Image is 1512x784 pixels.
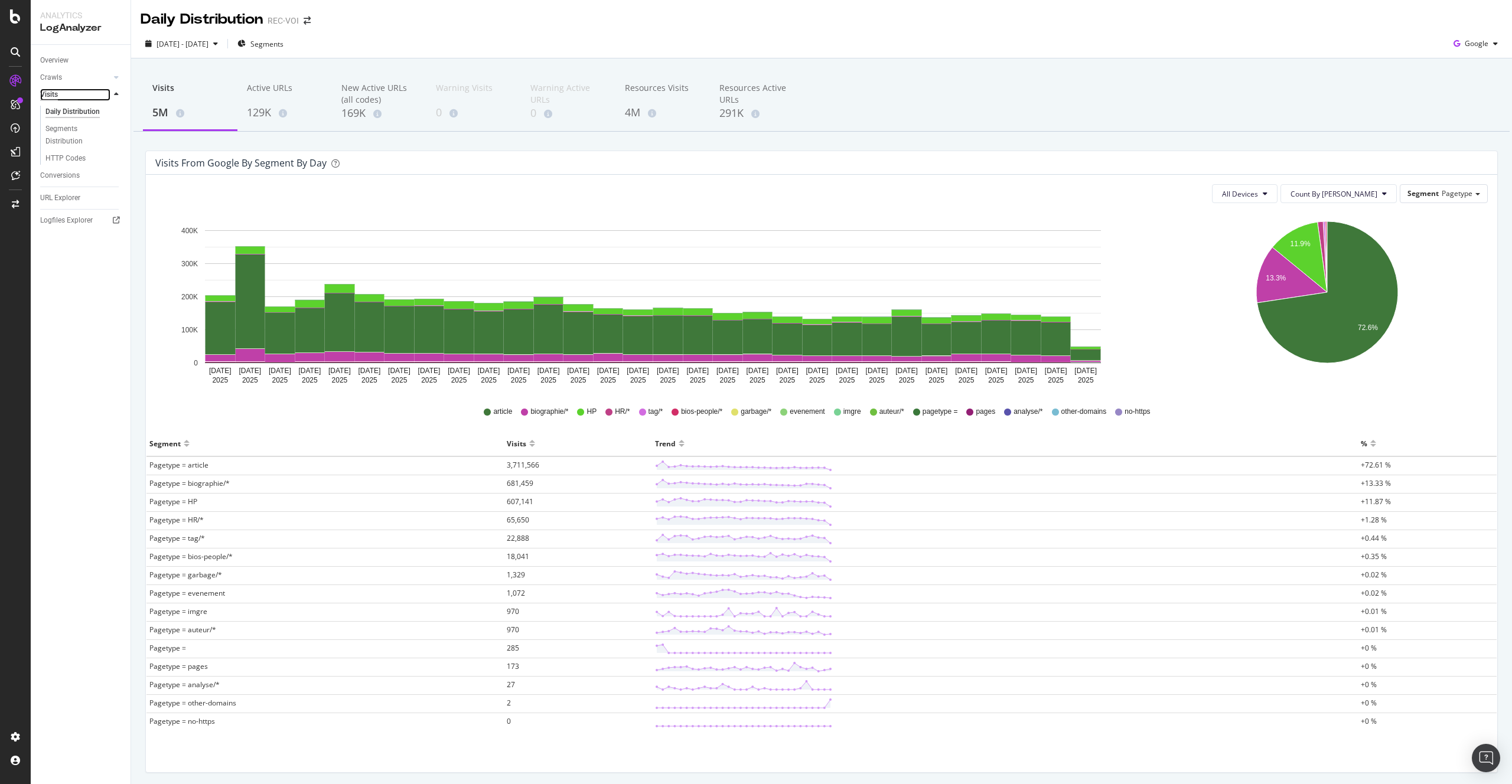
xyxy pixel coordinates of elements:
span: +0 % [1361,698,1377,708]
text: [DATE] [448,367,470,375]
span: 27 [507,680,515,690]
text: 200K [181,293,198,301]
a: Conversions [40,169,122,182]
text: 2025 [451,376,467,384]
text: 2025 [361,376,377,384]
div: REC-VOI [268,15,299,27]
text: 2025 [332,376,348,384]
span: analyse/* [1014,407,1042,417]
span: Pagetype = biographie/* [149,478,230,488]
text: 2025 [690,376,706,384]
div: % [1361,434,1367,453]
span: Pagetype = evenement [149,588,225,598]
text: [DATE] [239,367,261,375]
span: Pagetype = imgre [149,606,207,616]
text: 2025 [272,376,288,384]
span: +13.33 % [1361,478,1391,488]
text: 2025 [959,376,975,384]
text: [DATE] [388,367,410,375]
text: [DATE] [567,367,589,375]
text: 2025 [1078,376,1094,384]
a: URL Explorer [40,192,122,204]
text: [DATE] [746,367,768,375]
span: +0.01 % [1361,606,1387,616]
div: Visits [152,82,228,104]
text: 2025 [1018,376,1034,384]
span: Pagetype = article [149,460,208,470]
div: Resources Active URLs [719,82,795,106]
span: +0 % [1361,643,1377,653]
span: 18,041 [507,551,529,561]
span: Pagetype [1442,188,1472,198]
text: [DATE] [537,367,560,375]
span: Pagetype = auteur/* [149,625,216,635]
span: HP [586,407,597,417]
span: 65,650 [507,515,529,525]
span: 607,141 [507,496,533,507]
div: Active URLs [247,82,322,104]
text: 2025 [780,376,796,384]
span: +0 % [1361,680,1377,690]
span: auteur/* [879,407,904,417]
span: +0.44 % [1361,533,1387,543]
text: [DATE] [806,367,829,375]
div: 291K [719,106,795,121]
text: 72.6% [1357,324,1377,332]
text: 11.9% [1290,240,1310,248]
a: Segments Distribution [45,123,122,148]
span: +72.61 % [1361,460,1391,470]
span: 970 [507,625,519,635]
svg: A chart. [1168,213,1486,390]
text: 2025 [869,376,885,384]
span: no-https [1125,407,1150,417]
text: [DATE] [955,367,977,375]
text: 2025 [212,376,228,384]
div: 0 [530,106,606,121]
span: 3,711,566 [507,460,539,470]
span: +0 % [1361,661,1377,671]
text: 0 [194,359,198,367]
span: other-domains [1061,407,1107,417]
text: [DATE] [926,367,948,375]
text: 2025 [928,376,944,384]
div: Segment [149,434,181,453]
span: pages [976,407,995,417]
span: Pagetype = garbage/* [149,570,222,580]
text: [DATE] [1074,367,1097,375]
button: Google [1449,34,1503,53]
text: [DATE] [507,367,530,375]
div: Daily Distribution [141,9,263,30]
div: Crawls [40,71,62,84]
text: 2025 [839,376,855,384]
button: Segments [233,34,288,53]
text: 2025 [302,376,318,384]
span: 970 [507,606,519,616]
span: +0 % [1361,716,1377,726]
div: Segments Distribution [45,123,111,148]
a: HTTP Codes [45,152,122,165]
div: URL Explorer [40,192,80,204]
text: [DATE] [1045,367,1067,375]
div: arrow-right-arrow-left [304,17,311,25]
text: [DATE] [866,367,888,375]
text: 2025 [421,376,437,384]
text: [DATE] [597,367,620,375]
text: 2025 [481,376,497,384]
span: 1,072 [507,588,525,598]
span: imgre [843,407,861,417]
text: 2025 [660,376,676,384]
span: bios-people/* [681,407,722,417]
span: Count By Day [1291,189,1377,199]
span: pagetype = [923,407,958,417]
span: Pagetype = pages [149,661,208,671]
span: evenement [790,407,825,417]
text: 400K [181,227,198,235]
div: 169K [341,106,417,121]
div: 5M [152,105,228,120]
span: Segments [250,39,283,49]
div: Visits [40,89,58,101]
div: Analytics [40,9,121,21]
span: Pagetype = analyse/* [149,680,220,690]
div: HTTP Codes [45,152,86,165]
